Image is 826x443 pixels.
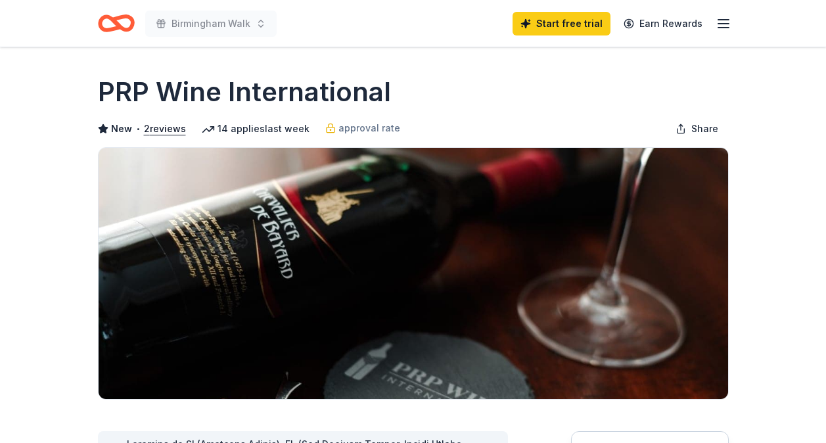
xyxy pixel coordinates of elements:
[691,121,718,137] span: Share
[99,148,728,399] img: Image for PRP Wine International
[665,116,729,142] button: Share
[144,121,186,137] button: 2reviews
[111,121,132,137] span: New
[172,16,250,32] span: Birmingham Walk
[616,12,710,35] a: Earn Rewards
[513,12,610,35] a: Start free trial
[98,74,391,110] h1: PRP Wine International
[325,120,400,136] a: approval rate
[338,120,400,136] span: approval rate
[135,124,140,134] span: •
[202,121,310,137] div: 14 applies last week
[98,8,135,39] a: Home
[145,11,277,37] button: Birmingham Walk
